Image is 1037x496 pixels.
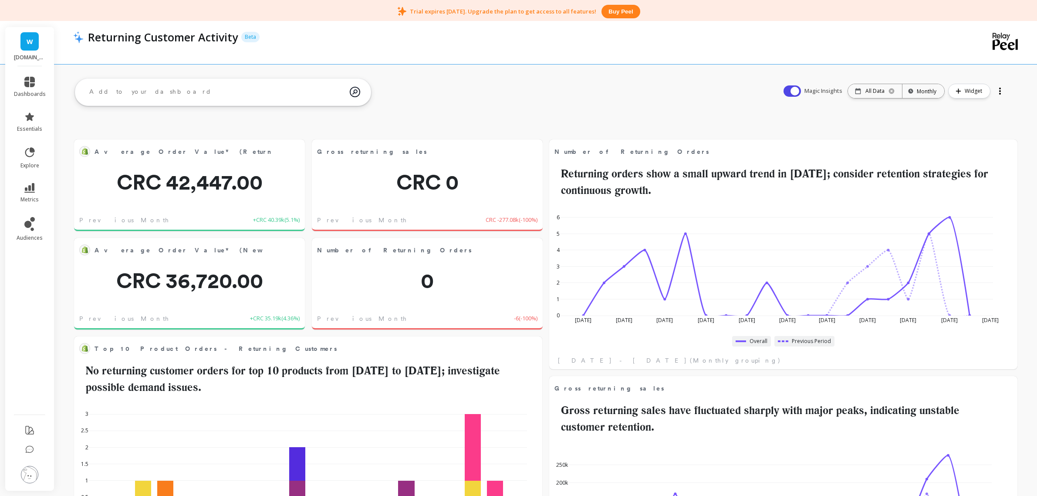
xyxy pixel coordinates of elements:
span: Number of Returning Orders [554,146,984,158]
span: +CRC 40.39k ( 5.1% ) [253,216,300,224]
span: CRC 42,447.00 [74,172,305,193]
p: All Data [865,88,885,95]
span: Number of Returning Orders [554,147,709,156]
span: explore [20,162,39,169]
span: Previous Month [79,216,170,224]
h2: Gross returning sales have fluctuated sharply with major peaks, indicating unstable customer rete... [554,402,1012,435]
div: Monthly [910,87,936,95]
span: Previous Month [317,314,408,323]
span: Overall [750,338,767,345]
span: Average Order Value* (New) [95,244,272,256]
img: header icon [73,31,84,43]
span: Previous Period [792,338,831,345]
p: Beta [241,32,260,42]
span: metrics [20,196,39,203]
button: Widget [948,84,990,99]
span: Gross returning sales [317,147,427,156]
span: -6 ( -100% ) [514,314,537,323]
span: dashboards [14,91,46,98]
span: Average Order Value* (Returning) [95,146,272,158]
span: Average Order Value* (New) [95,246,287,255]
p: Returning Customer Activity [88,30,238,44]
span: Previous Month [79,314,170,323]
h2: Returning orders show a small upward trend in [DATE]; consider retention strategies for continuou... [554,166,1012,198]
p: Wain.cr [14,54,46,61]
span: 0 [312,270,543,291]
span: Gross returning sales [317,146,510,158]
span: CRC -277.08k ( -100% ) [486,216,537,224]
span: Previous Month [317,216,408,224]
span: CRC 0 [312,172,543,193]
p: Trial expires [DATE]. Upgrade the plan to get access to all features! [410,7,596,15]
span: Average Order Value* (Returning) [95,147,296,156]
h2: No returning customer orders for top 10 products from [DATE] to [DATE]; investigate possible dema... [79,363,537,395]
span: Magic Insights [804,87,844,95]
span: [DATE] - [DATE] [558,356,687,365]
span: W [27,37,33,47]
span: (Monthly grouping) [690,356,781,365]
img: magic search icon [350,80,360,104]
span: Top 10 Product Orders - Returning Customers [95,343,509,355]
span: audiences [17,234,43,241]
span: Widget [965,87,985,95]
span: CRC 36,720.00 [74,270,305,291]
button: Buy peel [601,5,640,18]
span: Number of Returning Orders [317,244,510,256]
img: profile picture [21,466,38,483]
span: Gross returning sales [554,382,984,394]
span: Gross returning sales [554,384,664,393]
span: Top 10 Product Orders - Returning Customers [95,344,337,353]
span: Number of Returning Orders [317,246,472,255]
span: essentials [17,126,42,132]
span: +CRC 35.19k ( 4.36% ) [250,314,300,323]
